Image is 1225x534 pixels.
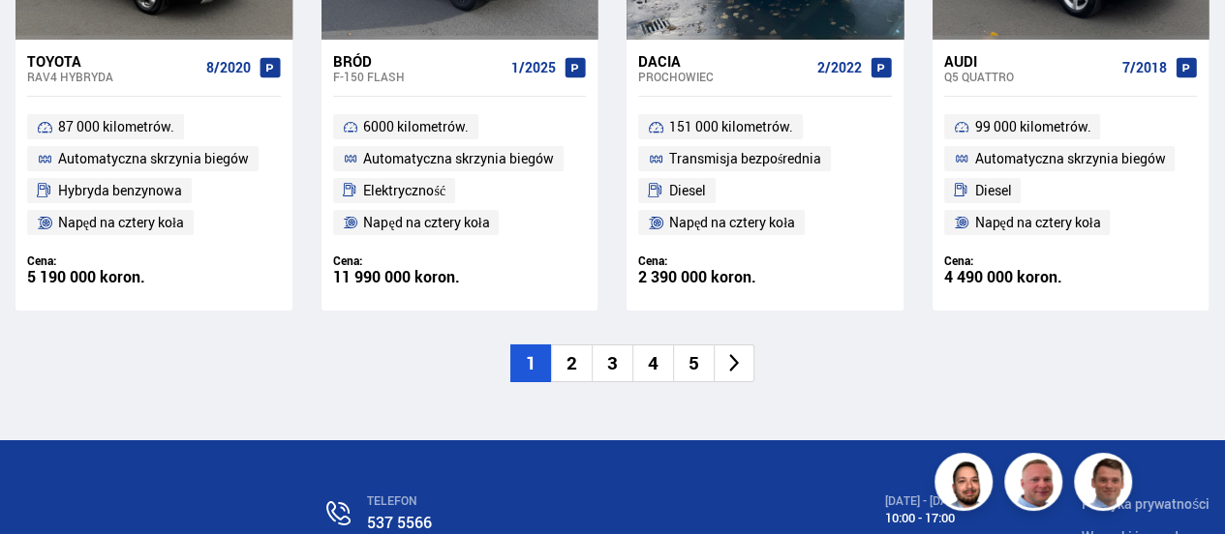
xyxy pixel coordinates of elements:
[944,51,977,71] font: Audi
[333,69,405,84] font: F-150 FLASH
[638,252,667,268] font: Cena:
[1007,456,1065,514] img: siFngHWaQ9KaOqBr.png
[333,252,362,268] font: Cena:
[27,252,56,268] font: Cena:
[367,492,417,508] font: TELEFON
[333,266,460,287] font: 11 990 000 koron.
[974,117,1090,135] font: 99 000 kilometrów.
[669,117,793,135] font: 151 000 kilometrów.
[58,117,174,135] font: 87 000 kilometrów.
[322,40,598,311] a: Bród F-150 FLASH 1/2025 6000 kilometrów. Automatyczna skrzynia biegów Elektryczność Napęd na czte...
[648,350,658,375] font: 4
[58,181,182,199] font: Hybryda benzynowa
[27,69,113,84] font: RAV4 HYBRYDA
[885,492,965,508] font: [DATE] - [DATE]
[974,181,1011,199] font: Diesel
[58,213,184,231] font: Napęd na cztery koła
[526,350,536,375] font: 1
[669,213,795,231] font: Napęd na cztery koła
[326,501,351,525] img: n0V2lOsqF3l1V2iz.svg
[567,350,577,375] font: 2
[627,40,903,311] a: Dacia Prochowiec 2/2022 151 000 kilometrów. Transmisja bezpośrednia Diesel Napęd na cztery koła C...
[669,149,821,167] font: Transmisja bezpośrednia
[363,149,554,167] font: Automatyczna skrzynia biegów
[363,117,469,135] font: 6000 kilometrów.
[933,40,1210,311] a: Audi Q5 QUATTRO 7/2018 99 000 kilometrów. Automatyczna skrzynia biegów Diesel Napęd na cztery koł...
[58,149,249,167] font: Automatyczna skrzynia biegów
[944,252,973,268] font: Cena:
[15,40,292,311] a: Toyota RAV4 HYBRYDA 8/2020 87 000 kilometrów. Automatyczna skrzynia biegów Hybryda benzynowa Napę...
[974,149,1165,167] font: Automatyczna skrzynia biegów
[669,181,706,199] font: Diesel
[817,58,862,76] font: 2/2022
[1082,494,1210,513] a: Polityka prywatności
[15,8,74,66] button: Otwórz interfejs czatu LiveChat
[363,181,445,199] font: Elektryczność
[511,58,556,76] font: 1/2025
[363,213,489,231] font: Napęd na cztery koła
[1122,58,1167,76] font: 7/2018
[367,512,432,533] a: 537 5566
[944,266,1062,287] font: 4 490 000 koron.
[27,266,145,287] font: 5 190 000 koron.
[607,350,618,375] font: 3
[638,69,714,84] font: Prochowiec
[689,350,699,375] font: 5
[206,58,251,76] font: 8/2020
[27,51,81,71] font: Toyota
[638,266,756,287] font: 2 390 000 koron.
[944,69,1014,84] font: Q5 QUATTRO
[638,51,681,71] font: Dacia
[885,509,955,526] font: 10:00 - 17:00
[1077,456,1135,514] img: FbJEzSuNWCJXmdc-.webp
[974,213,1100,231] font: Napęd na cztery koła
[937,456,995,514] img: nhp88E3Fdnt1Opn2.png
[333,51,372,71] font: Bród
